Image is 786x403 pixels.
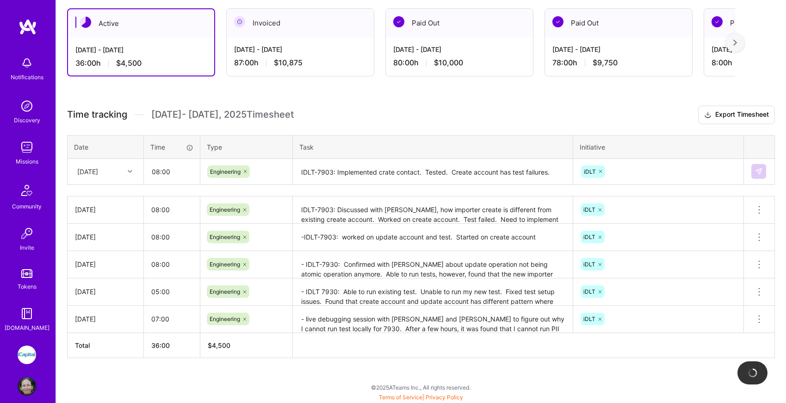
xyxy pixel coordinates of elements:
a: User Avatar [15,377,38,396]
div: Invoiced [227,9,374,37]
span: Engineering [210,315,240,322]
div: [DATE] [77,167,98,176]
div: 78:00 h [552,58,685,68]
th: Task [293,135,573,158]
div: Discovery [14,115,40,125]
div: Paid Out [386,9,533,37]
div: Invite [20,243,34,252]
div: [DATE] - [DATE] [234,44,366,54]
img: tokens [21,269,32,278]
img: iCapital: Build and maintain RESTful API [18,346,36,364]
img: logo [19,19,37,35]
img: Invoiced [234,16,245,27]
div: Active [68,9,214,38]
span: iDLT [583,288,595,295]
span: iDLT [583,206,595,213]
div: Tokens [18,282,37,291]
span: Engineering [210,168,241,175]
div: Initiative [580,142,737,152]
div: [DATE] - [DATE] [393,44,526,54]
img: bell [18,54,36,72]
span: Time tracking [67,109,127,120]
input: HH:MM [144,279,200,304]
div: [DATE] - [DATE] [552,44,685,54]
input: HH:MM [144,159,199,184]
span: iDLT [583,261,595,268]
div: 36:00 h [75,58,207,68]
a: Terms of Service [379,394,422,401]
img: Paid Out [552,16,563,27]
span: $ 4,500 [208,341,230,349]
span: iDLT [583,315,595,322]
div: [DATE] [75,205,136,214]
div: Notifications [11,72,43,82]
span: Engineering [210,261,240,268]
span: $10,875 [274,58,303,68]
img: Invite [18,224,36,243]
span: Engineering [210,288,240,295]
img: right [733,39,737,46]
a: Privacy Policy [426,394,463,401]
i: icon Download [704,110,712,120]
div: 87:00 h [234,58,366,68]
img: loading [747,367,758,378]
span: Engineering [210,206,240,213]
div: 80:00 h [393,58,526,68]
div: Paid Out [545,9,692,37]
i: icon Chevron [128,169,132,174]
img: Paid Out [393,16,404,27]
th: Total [68,333,144,358]
div: [DATE] - [DATE] [75,45,207,55]
textarea: - IDLT-7930: Confirmed with [PERSON_NAME] about update operation not being atomic operation anymo... [294,252,572,277]
div: Missions [16,157,38,166]
span: iDLT [583,233,595,240]
img: guide book [18,304,36,323]
img: discovery [18,97,36,115]
div: [DATE] [75,287,136,296]
span: | [379,394,463,401]
div: null [751,164,767,179]
textarea: IDLT-7903: Implemented crate contact. Tested. Create account has test failures. [294,160,572,184]
a: iCapital: Build and maintain RESTful API [15,346,38,364]
img: Community [16,179,38,201]
textarea: -IDLT-7903: worked on update account and test. Started on create account [294,225,572,250]
textarea: IDLT-7903: Discussed with [PERSON_NAME], how importer create is different from existing create ac... [294,197,572,223]
span: $4,500 [116,58,142,68]
input: HH:MM [144,252,200,277]
span: Engineering [210,233,240,240]
img: Active [80,17,91,28]
span: $9,750 [593,58,618,68]
th: Date [68,135,144,158]
div: © 2025 ATeams Inc., All rights reserved. [56,376,786,399]
textarea: - IDLT 7930: Able to run existing test. Unable to run my new test. Fixed test setup issues. Found... [294,279,572,305]
input: HH:MM [144,197,200,222]
img: Submit [755,168,762,175]
th: 36:00 [144,333,200,358]
img: User Avatar [18,377,36,396]
button: Export Timesheet [698,106,775,124]
div: [DOMAIN_NAME] [5,323,50,333]
input: HH:MM [144,307,200,331]
div: [DATE] [75,232,136,242]
div: [DATE] [75,314,136,324]
span: iDLT [584,168,596,175]
span: [DATE] - [DATE] , 2025 Timesheet [151,109,294,120]
textarea: - live debugging session with [PERSON_NAME] and [PERSON_NAME] to figure out why I cannot run test... [294,307,572,332]
input: HH:MM [144,225,200,249]
div: [DATE] [75,259,136,269]
img: teamwork [18,138,36,157]
div: Community [12,201,42,211]
span: $10,000 [434,58,463,68]
th: Type [200,135,293,158]
img: Paid Out [712,16,723,27]
div: Time [150,142,193,152]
